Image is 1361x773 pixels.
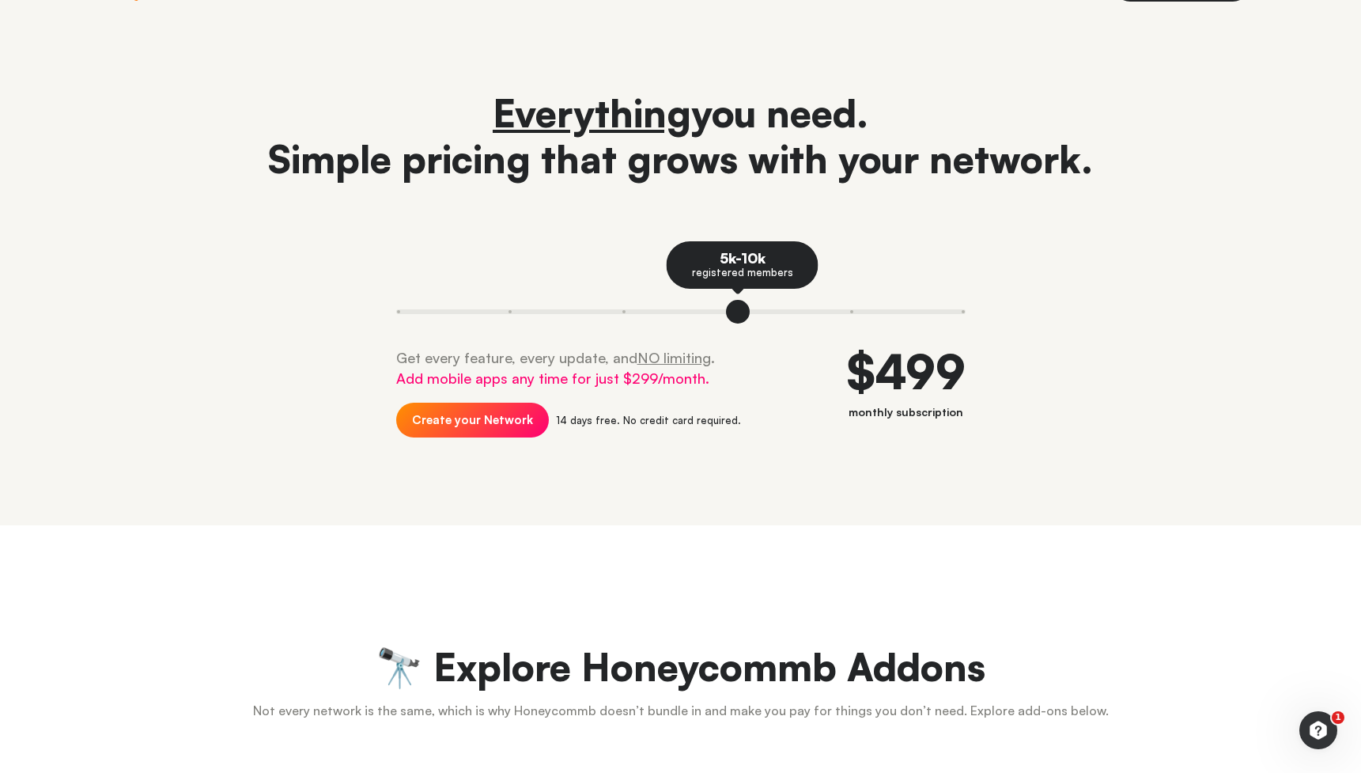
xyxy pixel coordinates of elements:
span: you need. [493,89,868,137]
span: 1 [1332,711,1344,724]
p: Not every network is the same, which is why Honeycommb doesn’t bundle in and make you pay for thi... [112,701,1250,720]
span: Create your Network [412,413,533,427]
a: Create your Network [396,403,549,438]
h1: Simple pricing that grows with your network. [112,90,1250,182]
div: $499 [847,347,966,395]
span: Add mobile apps any time for just $299/month. [396,369,709,387]
p: Get every feature, every update, and . [396,347,741,388]
div: monthly subscription [847,347,966,430]
div: 14 days free. No credit card required. [556,415,741,426]
h2: 🔭 Explore Honeycommb Addons [112,644,1250,690]
u: Everything [493,89,691,137]
iframe: Intercom live chat [1299,711,1337,749]
u: NO limiting [637,349,711,366]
